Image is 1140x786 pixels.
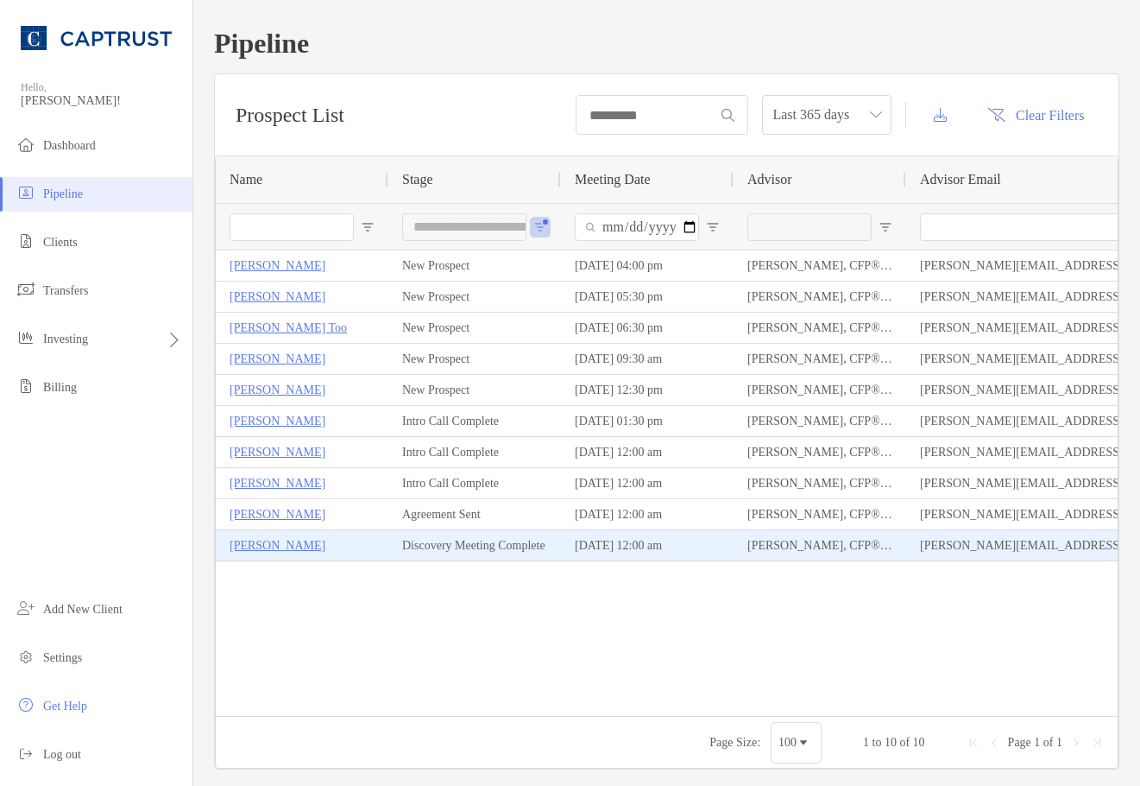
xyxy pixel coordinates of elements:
div: [DATE] 12:00 am [561,499,734,529]
span: 1 [863,736,869,749]
div: [DATE] 12:00 am [561,437,734,467]
a: [PERSON_NAME] [230,379,325,401]
h3: Prospect List [236,104,344,127]
div: [DATE] 06:30 pm [561,313,734,343]
div: New Prospect [388,250,561,281]
div: [PERSON_NAME], CFP®, CDFA® [734,344,906,374]
img: CAPTRUST Logo [21,7,172,69]
input: Name Filter Input [230,213,354,241]
img: billing icon [16,376,36,396]
button: Open Filter Menu [879,220,892,234]
span: of [1043,736,1054,749]
span: Log out [43,748,81,761]
img: pipeline icon [16,182,36,203]
span: Advisor [747,172,792,187]
a: [PERSON_NAME] [230,255,325,276]
div: [DATE] 01:30 pm [561,406,734,436]
img: settings icon [16,646,36,667]
span: Settings [43,651,82,664]
button: Open Filter Menu [533,220,547,234]
img: investing icon [16,327,36,348]
span: Investing [43,333,88,345]
span: Name [230,172,262,187]
div: New Prospect [388,282,561,312]
span: Page [1008,736,1031,749]
span: Pipeline [43,187,83,200]
span: Clients [43,236,78,249]
div: [PERSON_NAME], CFP®, CDFA® [734,499,906,529]
div: [PERSON_NAME], CFP®, CDFA® [734,282,906,312]
div: [PERSON_NAME], CFP®, CDFA® [734,313,906,343]
div: [PERSON_NAME], CFP®, CDFA® [734,437,906,467]
div: [DATE] 04:00 pm [561,250,734,281]
img: transfers icon [16,279,36,300]
div: Intro Call Complete [388,468,561,498]
div: [DATE] 12:30 pm [561,375,734,405]
div: New Prospect [388,313,561,343]
img: dashboard icon [16,134,36,155]
div: New Prospect [388,375,561,405]
div: [DATE] 12:00 am [561,530,734,561]
div: [PERSON_NAME], CFP®, CDFA® [734,406,906,436]
img: add_new_client icon [16,598,36,618]
button: Open Filter Menu [706,220,720,234]
div: 100 [778,736,797,750]
div: [PERSON_NAME], CFP®, CDFA® [734,530,906,561]
span: Last 365 days [772,96,881,134]
div: Page Size: [709,736,760,750]
span: to [872,736,882,749]
a: [PERSON_NAME] [230,348,325,370]
div: Intro Call Complete [388,406,561,436]
img: input icon [721,109,734,122]
span: 1 [1056,736,1062,749]
span: [PERSON_NAME]! [21,94,182,108]
div: Page Size [771,722,822,764]
span: Transfers [43,284,88,297]
a: [PERSON_NAME] Too [230,317,347,339]
div: [PERSON_NAME], CFP®, CDFA® [734,250,906,281]
div: Next Page [1069,736,1083,750]
div: [DATE] 09:30 am [561,344,734,374]
div: Previous Page [987,736,1001,750]
div: Last Page [1090,736,1104,750]
a: [PERSON_NAME] [230,441,325,463]
span: 10 [913,736,925,749]
div: [PERSON_NAME], CFP®, CDFA® [734,375,906,405]
div: Agreement Sent [388,499,561,529]
div: First Page [967,736,980,750]
div: Discovery Meeting Complete [388,530,561,561]
button: Clear Filters [974,96,1098,134]
div: [DATE] 12:00 am [561,468,734,498]
div: New Prospect [388,344,561,374]
span: 10 [885,736,897,749]
a: [PERSON_NAME] [230,472,325,494]
span: 1 [1034,736,1040,749]
a: [PERSON_NAME] [230,286,325,307]
span: Get Help [43,700,87,713]
span: Dashboard [43,139,96,152]
div: [PERSON_NAME], CFP®, CDFA® [734,468,906,498]
span: Meeting Date [575,172,651,187]
img: logout icon [16,743,36,764]
a: [PERSON_NAME] [230,504,325,525]
a: [PERSON_NAME] [230,535,325,556]
img: get-help icon [16,694,36,715]
a: [PERSON_NAME] [230,410,325,432]
h1: Pipeline [214,28,1119,60]
span: Billing [43,381,77,394]
div: Intro Call Complete [388,437,561,467]
span: of [899,736,910,749]
input: Meeting Date Filter Input [575,213,699,241]
span: Add New Client [43,603,123,616]
button: Open Filter Menu [361,220,375,234]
